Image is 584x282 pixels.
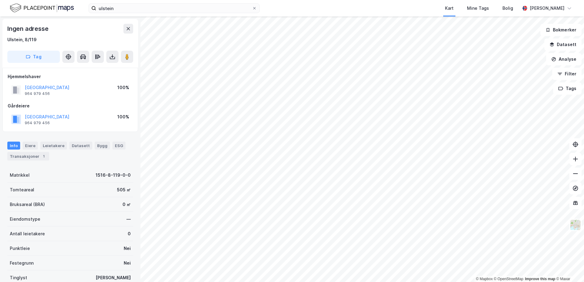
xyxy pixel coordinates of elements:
div: Bruksareal (BRA) [10,201,45,208]
button: Bokmerker [540,24,582,36]
a: OpenStreetMap [494,277,524,281]
button: Tag [7,51,60,63]
div: 1 [41,153,47,159]
div: Leietakere [40,142,67,150]
iframe: Chat Widget [553,253,584,282]
button: Datasett [544,38,582,51]
a: Improve this map [525,277,555,281]
div: Tinglyst [10,274,27,281]
div: [PERSON_NAME] [96,274,131,281]
div: 0 [128,230,131,237]
div: Gårdeiere [8,102,133,110]
div: Mine Tags [467,5,489,12]
div: 0 ㎡ [122,201,131,208]
img: logo.f888ab2527a4732fd821a326f86c7f29.svg [10,3,74,13]
div: Antall leietakere [10,230,45,237]
div: Kontrollprogram for chat [553,253,584,282]
a: Mapbox [476,277,493,281]
div: Info [7,142,20,150]
div: Nei [124,245,131,252]
div: Bolig [502,5,513,12]
div: Kart [445,5,454,12]
div: — [126,215,131,223]
div: 505 ㎡ [117,186,131,193]
div: 100% [117,113,129,121]
div: Bygg [95,142,110,150]
div: 964 979 456 [25,91,50,96]
div: Eiere [23,142,38,150]
div: Transaksjoner [7,152,49,161]
div: Tomteareal [10,186,34,193]
div: Festegrunn [10,259,34,267]
button: Analyse [546,53,582,65]
button: Filter [552,68,582,80]
div: Ulstein, 8/119 [7,36,37,43]
div: Punktleie [10,245,30,252]
div: 1516-8-119-0-0 [96,172,131,179]
div: 100% [117,84,129,91]
div: Nei [124,259,131,267]
div: Matrikkel [10,172,30,179]
div: Ingen adresse [7,24,49,34]
div: Datasett [69,142,92,150]
div: Hjemmelshaver [8,73,133,80]
div: 964 979 456 [25,121,50,125]
button: Tags [553,82,582,95]
div: [PERSON_NAME] [530,5,564,12]
div: Eiendomstype [10,215,40,223]
input: Søk på adresse, matrikkel, gårdeiere, leietakere eller personer [96,4,252,13]
img: Z [570,219,581,231]
div: ESG [112,142,126,150]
